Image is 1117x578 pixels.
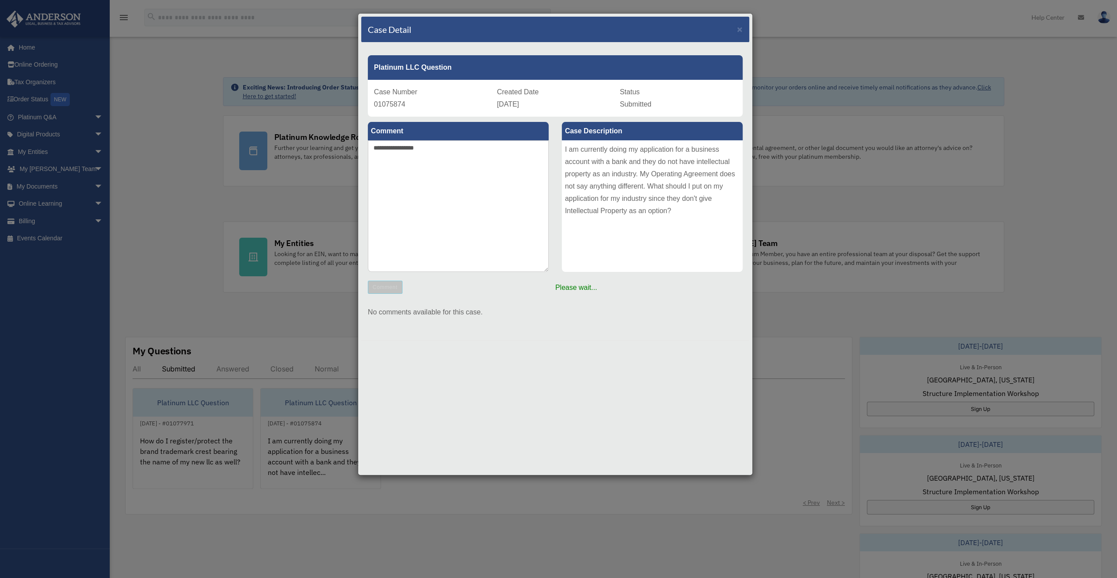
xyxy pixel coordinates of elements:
h4: Case Detail [368,23,411,36]
span: Created Date [497,88,539,96]
span: Submitted [620,100,651,108]
span: × [737,24,743,34]
button: Comment [368,281,402,294]
span: [DATE] [497,100,519,108]
label: Comment [368,122,549,140]
span: 01075874 [374,100,405,108]
p: No comments available for this case. [368,306,743,318]
span: Status [620,88,639,96]
label: Case Description [562,122,743,140]
button: Close [737,25,743,34]
span: Case Number [374,88,417,96]
div: Platinum LLC Question [368,55,743,80]
div: I am currently doing my application for a business account with a bank and they do not have intel... [562,140,743,272]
